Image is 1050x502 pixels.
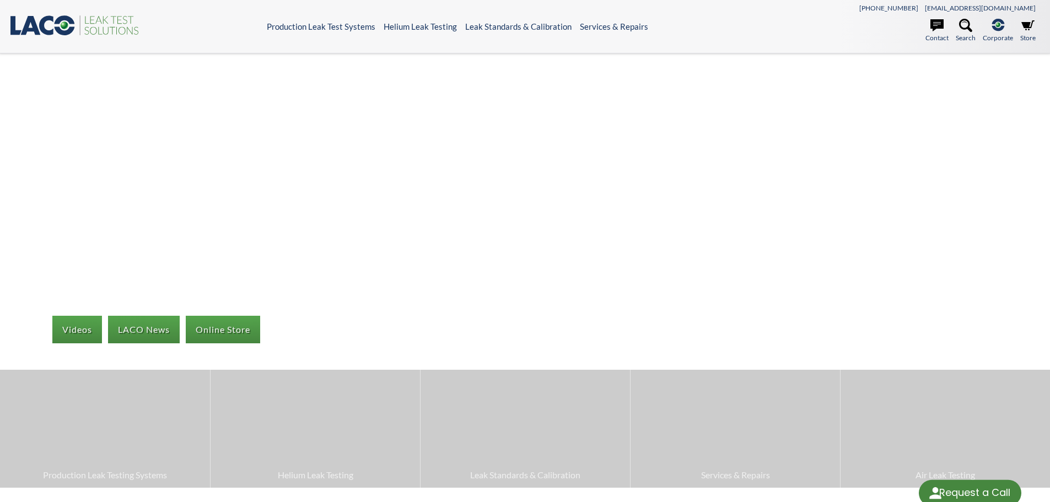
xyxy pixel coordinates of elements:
[384,21,457,31] a: Helium Leak Testing
[186,316,260,343] a: Online Store
[927,484,944,502] img: round button
[925,19,949,43] a: Contact
[859,4,918,12] a: [PHONE_NUMBER]
[956,19,976,43] a: Search
[211,370,420,487] a: Helium Leak Testing
[983,33,1013,43] span: Corporate
[465,21,572,31] a: Leak Standards & Calibration
[52,316,102,343] a: Videos
[108,316,180,343] a: LACO News
[636,468,834,482] span: Services & Repairs
[426,468,624,482] span: Leak Standards & Calibration
[267,21,375,31] a: Production Leak Test Systems
[841,370,1050,487] a: Air Leak Testing
[216,468,414,482] span: Helium Leak Testing
[421,370,630,487] a: Leak Standards & Calibration
[846,468,1044,482] span: Air Leak Testing
[925,4,1036,12] a: [EMAIL_ADDRESS][DOMAIN_NAME]
[1020,19,1036,43] a: Store
[580,21,648,31] a: Services & Repairs
[6,468,204,482] span: Production Leak Testing Systems
[631,370,840,487] a: Services & Repairs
